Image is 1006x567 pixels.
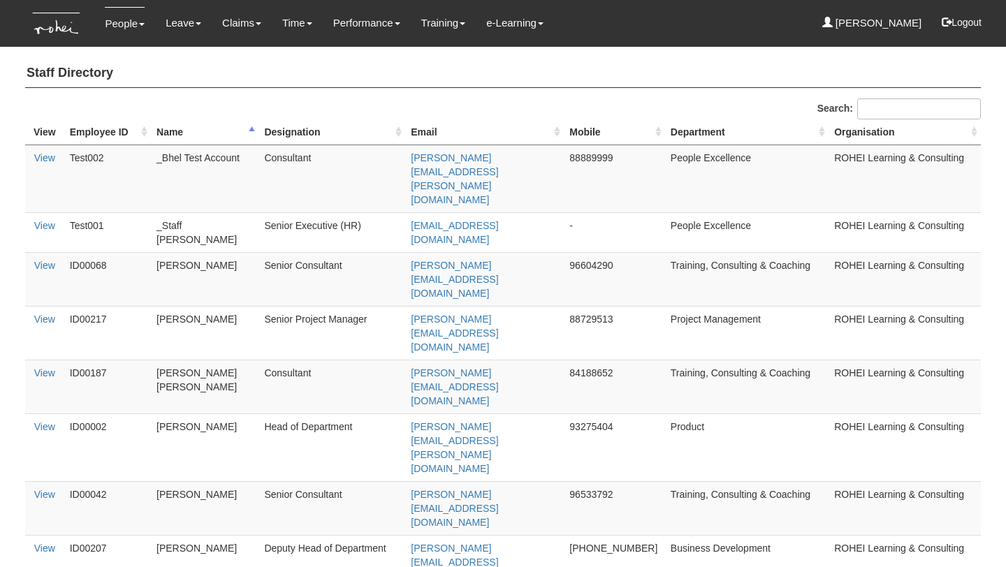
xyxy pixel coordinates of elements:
[411,152,498,205] a: [PERSON_NAME][EMAIL_ADDRESS][PERSON_NAME][DOMAIN_NAME]
[829,119,981,145] th: Organisation : activate to sort column ascending
[34,220,55,231] a: View
[829,306,981,360] td: ROHEI Learning & Consulting
[829,212,981,252] td: ROHEI Learning & Consulting
[333,7,400,39] a: Performance
[829,481,981,535] td: ROHEI Learning & Consulting
[564,145,665,212] td: 88889999
[25,119,64,145] th: View
[151,306,258,360] td: [PERSON_NAME]
[105,7,145,40] a: People
[64,360,151,413] td: ID00187
[258,360,405,413] td: Consultant
[34,367,55,378] a: View
[151,145,258,212] td: _Bhel Test Account
[258,145,405,212] td: Consultant
[34,260,55,271] a: View
[25,59,981,88] h4: Staff Directory
[258,119,405,145] th: Designation : activate to sort column ascending
[665,306,829,360] td: Project Management
[34,421,55,432] a: View
[64,119,151,145] th: Employee ID: activate to sort column ascending
[258,252,405,306] td: Senior Consultant
[564,212,665,252] td: -
[665,119,829,145] th: Department : activate to sort column ascending
[411,220,498,245] a: [EMAIL_ADDRESS][DOMAIN_NAME]
[151,481,258,535] td: [PERSON_NAME]
[151,119,258,145] th: Name : activate to sort column descending
[64,306,151,360] td: ID00217
[665,360,829,413] td: Training, Consulting & Coaching
[947,511,992,553] iframe: chat widget
[665,212,829,252] td: People Excellence
[64,413,151,481] td: ID00002
[222,7,261,39] a: Claims
[564,481,665,535] td: 96533792
[665,145,829,212] td: People Excellence
[829,252,981,306] td: ROHEI Learning & Consulting
[64,145,151,212] td: Test002
[405,119,564,145] th: Email : activate to sort column ascending
[411,260,498,299] a: [PERSON_NAME][EMAIL_ADDRESS][DOMAIN_NAME]
[166,7,201,39] a: Leave
[64,252,151,306] td: ID00068
[665,413,829,481] td: Product
[665,252,829,306] td: Training, Consulting & Coaching
[857,98,981,119] input: Search:
[64,212,151,252] td: Test001
[151,212,258,252] td: _Staff [PERSON_NAME]
[258,413,405,481] td: Head of Department
[411,367,498,406] a: [PERSON_NAME][EMAIL_ADDRESS][DOMAIN_NAME]
[34,543,55,554] a: View
[822,7,922,39] a: [PERSON_NAME]
[564,306,665,360] td: 88729513
[421,7,466,39] a: Training
[665,481,829,535] td: Training, Consulting & Coaching
[411,421,498,474] a: [PERSON_NAME][EMAIL_ADDRESS][PERSON_NAME][DOMAIN_NAME]
[258,306,405,360] td: Senior Project Manager
[34,489,55,500] a: View
[151,413,258,481] td: [PERSON_NAME]
[411,489,498,528] a: [PERSON_NAME][EMAIL_ADDRESS][DOMAIN_NAME]
[151,360,258,413] td: [PERSON_NAME] [PERSON_NAME]
[829,413,981,481] td: ROHEI Learning & Consulting
[564,413,665,481] td: 93275404
[411,314,498,353] a: [PERSON_NAME][EMAIL_ADDRESS][DOMAIN_NAME]
[564,360,665,413] td: 84188652
[817,98,981,119] label: Search:
[932,6,991,39] button: Logout
[258,212,405,252] td: Senior Executive (HR)
[486,7,544,39] a: e-Learning
[34,314,55,325] a: View
[151,252,258,306] td: [PERSON_NAME]
[829,145,981,212] td: ROHEI Learning & Consulting
[282,7,312,39] a: Time
[829,360,981,413] td: ROHEI Learning & Consulting
[34,152,55,163] a: View
[258,481,405,535] td: Senior Consultant
[64,481,151,535] td: ID00042
[564,119,665,145] th: Mobile : activate to sort column ascending
[564,252,665,306] td: 96604290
